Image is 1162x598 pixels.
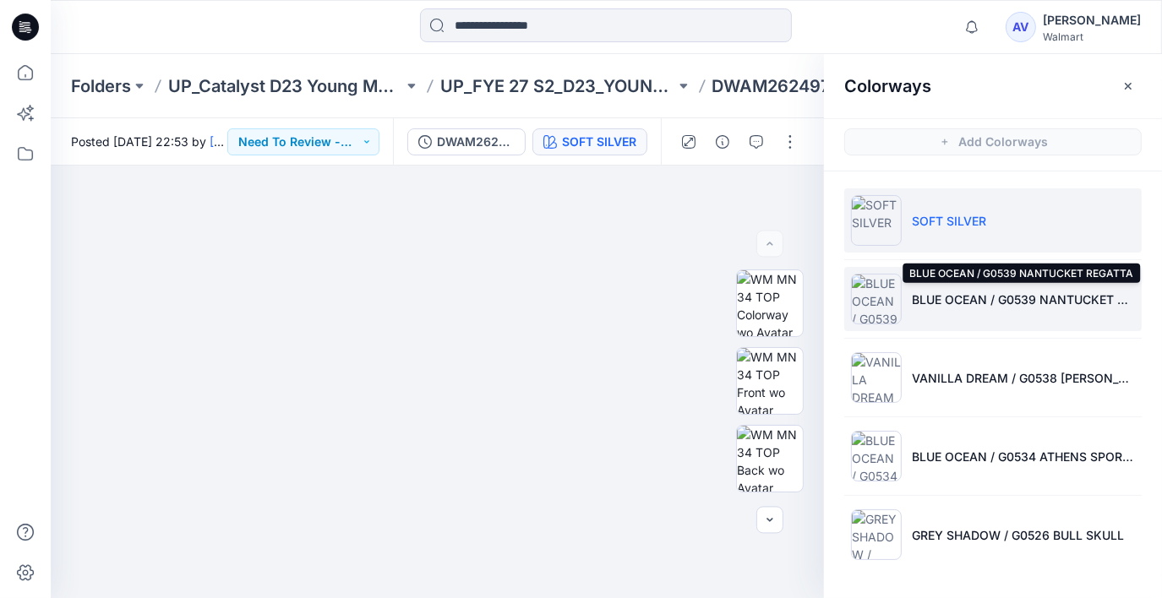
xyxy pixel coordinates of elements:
img: eyJhbGciOiJIUzI1NiIsImtpZCI6IjAiLCJzbHQiOiJzZXMiLCJ0eXAiOiJKV1QifQ.eyJkYXRhIjp7InR5cGUiOiJzdG9yYW... [15,128,860,598]
a: Folders [71,74,131,98]
p: SOFT SILVER [912,212,986,230]
h2: Colorways [844,76,931,96]
span: Posted [DATE] 22:53 by [71,133,227,150]
button: SOFT SILVER [532,128,647,155]
a: UP_FYE 27 S2_D23_YOUNG MEN’S TOP CATALYST [440,74,675,98]
div: [PERSON_NAME] [1043,10,1141,30]
img: WM MN 34 TOP Back wo Avatar [737,426,803,492]
img: WM MN 34 TOP Colorway wo Avatar [737,270,803,336]
div: DWAM262497_NOBO MESH TEE W- GRAPHIC [437,133,515,151]
img: GREY SHADOW / G0526 BULL SKULL [851,509,902,560]
a: [PERSON_NAME] [210,134,307,149]
div: Walmart [1043,30,1141,43]
p: BLUE OCEAN / G0534 ATHENS SPORTS CLUB [912,448,1135,465]
img: BLUE OCEAN / G0539 NANTUCKET REGATTA [851,274,902,324]
button: DWAM262497_NOBO MESH TEE W- GRAPHIC [407,128,526,155]
div: SOFT SILVER [562,133,636,151]
img: VANILLA DREAM / G0538 BOZEMAN BUCKING [851,352,902,403]
p: DWAM262497_NOBO BIG HOLE MESH TEE W- GRAPHIC [712,74,947,98]
p: BLUE OCEAN / G0539 NANTUCKET REGATTA [912,291,1135,308]
div: AV [1006,12,1036,42]
p: VANILLA DREAM / G0538 [PERSON_NAME] [912,369,1135,387]
button: Details [709,128,736,155]
img: BLUE OCEAN / G0534 ATHENS SPORTS CLUB [851,431,902,481]
img: SOFT SILVER [851,195,902,246]
img: WM MN 34 TOP Front wo Avatar [737,348,803,414]
a: UP_Catalyst D23 Young Men Tops [168,74,403,98]
p: GREY SHADOW / G0526 BULL SKULL [912,526,1124,544]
